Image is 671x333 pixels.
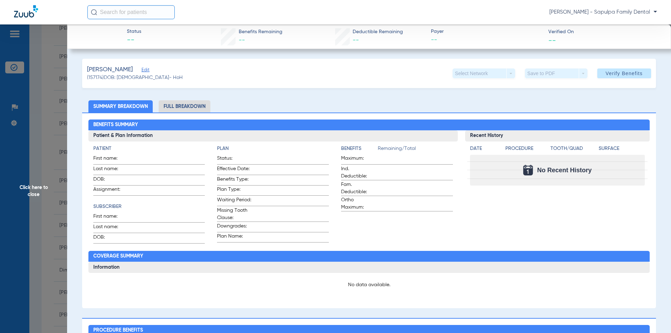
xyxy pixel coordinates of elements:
[87,65,133,74] span: [PERSON_NAME]
[341,155,375,164] span: Maximum:
[159,100,210,113] li: Full Breakdown
[217,176,251,185] span: Benefits Type:
[217,207,251,222] span: Missing Tooth Clause:
[91,9,97,15] img: Search Icon
[88,120,650,131] h2: Benefits Summary
[353,37,359,43] span: --
[217,145,329,152] h4: Plan
[341,181,375,196] span: Fam. Deductible:
[88,130,458,142] h3: Patient & Plan Information
[14,5,38,17] img: Zuub Logo
[88,100,153,113] li: Summary Breakdown
[217,196,251,206] span: Waiting Period:
[470,145,499,155] app-breakdown-title: Date
[239,28,282,36] span: Benefits Remaining
[597,68,651,78] button: Verify Benefits
[88,251,650,262] h2: Coverage Summary
[217,186,251,195] span: Plan Type:
[378,145,453,155] span: Remaining/Total
[505,145,548,152] h4: Procedure
[550,145,597,152] h4: Tooth/Quad
[523,165,533,175] img: Calendar
[341,196,375,211] span: Ortho Maximum:
[431,28,542,35] span: Payer
[239,37,245,43] span: --
[548,36,556,44] span: --
[548,28,660,36] span: Verified On
[127,28,141,35] span: Status
[217,233,251,242] span: Plan Name:
[127,36,141,45] span: --
[217,223,251,232] span: Downgrades:
[93,186,128,195] span: Assignment:
[88,262,650,273] h3: Information
[93,203,205,210] h4: Subscriber
[606,71,643,76] span: Verify Benefits
[93,165,128,175] span: Last name:
[87,74,183,81] span: (157174) DOB: [DEMOGRAPHIC_DATA] - HoH
[353,28,403,36] span: Deductible Remaining
[537,167,592,174] span: No Recent History
[636,299,671,333] iframe: Chat Widget
[549,9,657,16] span: [PERSON_NAME] - Sapulpa Family Dental
[599,145,645,155] app-breakdown-title: Surface
[93,155,128,164] span: First name:
[465,130,650,142] h3: Recent History
[93,281,645,288] p: No data available.
[470,145,499,152] h4: Date
[93,223,128,233] span: Last name:
[87,5,175,19] input: Search for patients
[341,145,378,155] app-breakdown-title: Benefits
[93,145,205,152] h4: Patient
[217,155,251,164] span: Status:
[431,36,542,44] span: --
[93,176,128,185] span: DOB:
[217,165,251,175] span: Effective Date:
[142,67,148,74] span: Edit
[550,145,597,155] app-breakdown-title: Tooth/Quad
[599,145,645,152] h4: Surface
[505,145,548,155] app-breakdown-title: Procedure
[93,213,128,222] span: First name:
[341,165,375,180] span: Ind. Deductible:
[341,145,378,152] h4: Benefits
[93,234,128,243] span: DOB:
